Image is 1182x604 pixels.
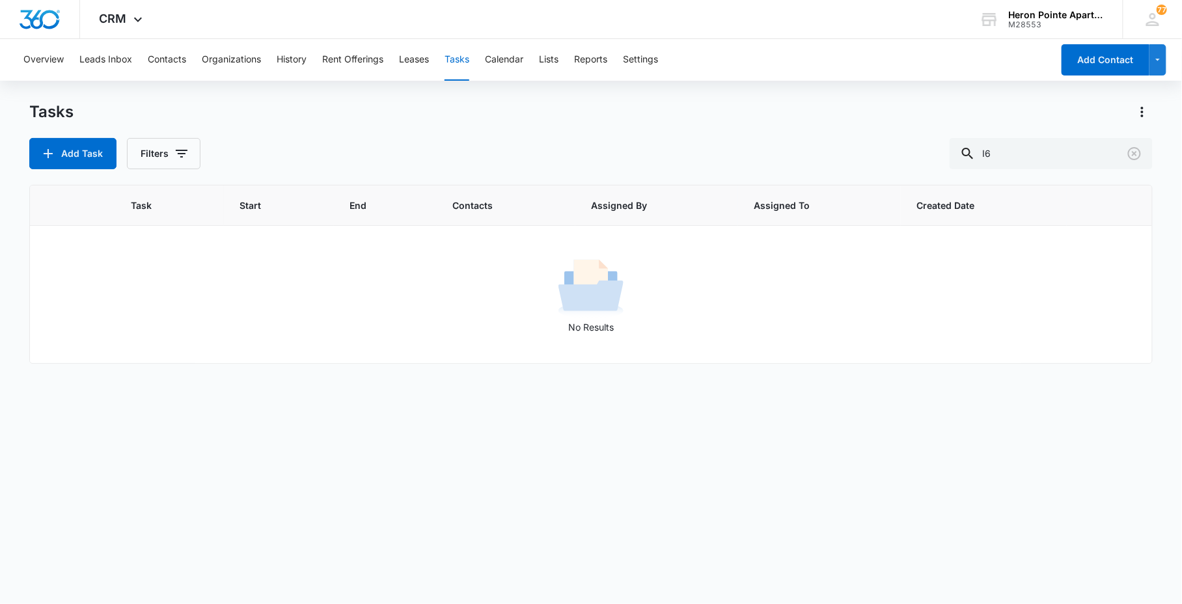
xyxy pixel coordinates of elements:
span: Assigned To [754,199,866,212]
button: Rent Offerings [322,39,383,81]
button: Clear [1124,143,1145,164]
div: account id [1009,20,1104,29]
button: Lists [539,39,558,81]
h1: Tasks [29,102,74,122]
img: No Results [558,255,624,320]
button: Organizations [202,39,261,81]
div: account name [1009,10,1104,20]
span: 77 [1157,5,1167,15]
button: Add Task [29,138,117,169]
p: No Results [31,320,1151,334]
button: Calendar [485,39,523,81]
div: notifications count [1157,5,1167,15]
button: Contacts [148,39,186,81]
button: Leads Inbox [79,39,132,81]
span: CRM [100,12,127,25]
button: Filters [127,138,200,169]
span: Task [131,199,189,212]
span: Created Date [916,199,1032,212]
input: Search Tasks [950,138,1153,169]
button: Leases [399,39,429,81]
button: Reports [574,39,607,81]
button: Overview [23,39,64,81]
span: Assigned By [591,199,704,212]
span: Start [240,199,299,212]
span: End [350,199,402,212]
button: Tasks [445,39,469,81]
button: Settings [623,39,658,81]
button: History [277,39,307,81]
button: Actions [1132,102,1153,122]
button: Add Contact [1062,44,1149,75]
span: Contacts [452,199,541,212]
